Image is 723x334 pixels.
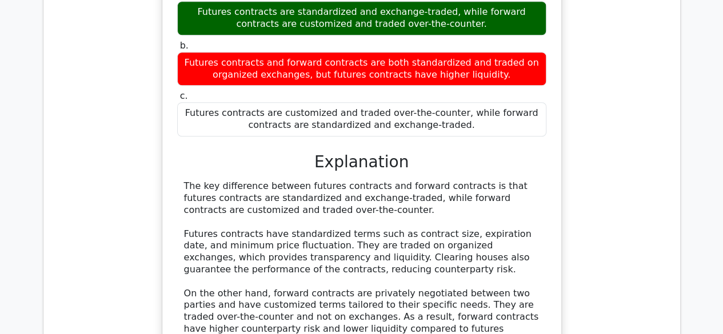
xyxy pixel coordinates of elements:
[184,152,540,172] h3: Explanation
[177,52,546,86] div: Futures contracts and forward contracts are both standardized and traded on organized exchanges, ...
[180,90,188,101] span: c.
[177,102,546,136] div: Futures contracts are customized and traded over-the-counter, while forward contracts are standar...
[180,40,189,51] span: b.
[177,1,546,35] div: Futures contracts are standardized and exchange-traded, while forward contracts are customized an...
